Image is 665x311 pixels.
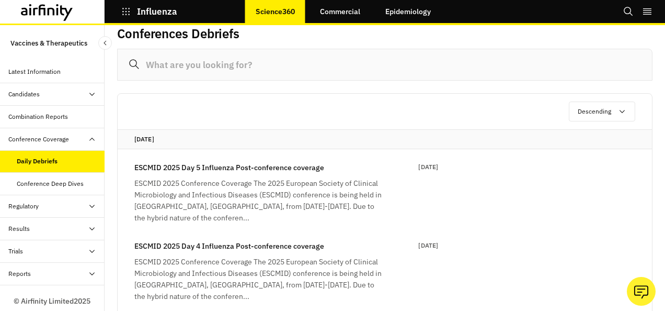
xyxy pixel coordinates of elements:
div: Combination Reports [8,112,68,121]
div: Conference Coverage [8,135,69,144]
div: Daily Debriefs [17,157,58,166]
h2: Conferences Debriefs [117,26,239,41]
button: Search [623,3,634,20]
div: Latest Information [8,67,61,76]
div: ESCMID 2025 Conference Coverage The 2025 European Society of Clinical Microbiology and Infectious... [134,177,385,224]
p: ESCMID 2025 Day 5 Influenza Post-conference coverage [134,162,324,173]
input: What are you looking for? [117,49,652,81]
p: [DATE] [418,162,438,224]
p: [DATE] [134,134,635,145]
div: Candidates [8,90,40,99]
div: Regulatory [8,202,39,211]
p: Science360 [256,7,295,16]
button: Influenza [121,3,177,20]
p: [DATE] [418,240,438,302]
div: Reports [8,269,31,279]
div: ESCMID 2025 Conference Coverage The 2025 European Society of Clinical Microbiology and Infectious... [134,256,385,302]
button: Descending [569,102,635,121]
button: Ask our analysts [627,277,656,306]
div: Trials [8,247,23,256]
p: ESCMID 2025 Day 4 Influenza Post-conference coverage [134,240,324,252]
div: Results [8,224,30,234]
p: Vaccines & Therapeutics [10,34,87,52]
p: Influenza [137,7,177,16]
button: Close Sidebar [98,36,112,50]
div: Conference Deep Dives [17,179,84,188]
p: © Airfinity Limited 2025 [14,296,90,307]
